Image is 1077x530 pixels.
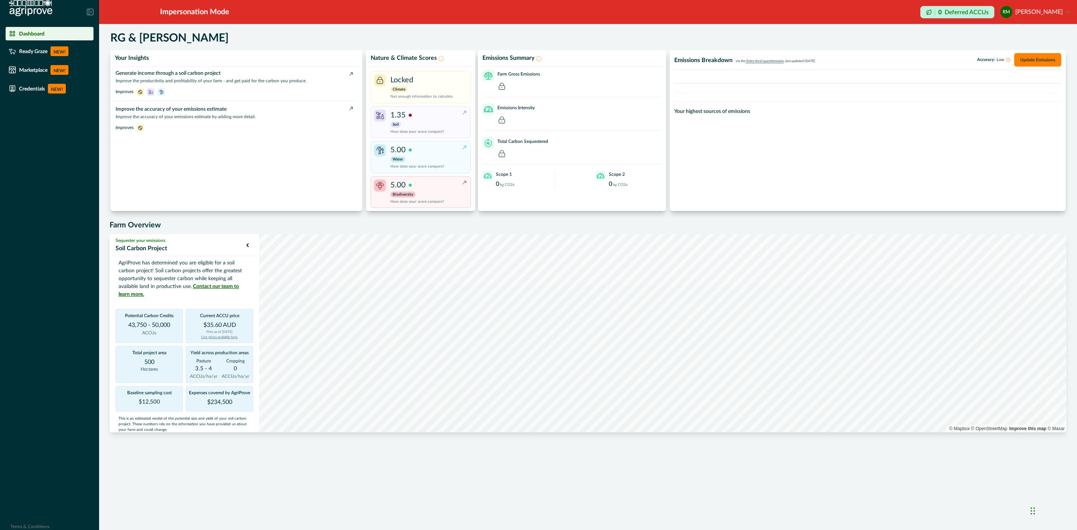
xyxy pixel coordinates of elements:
span: water [157,89,165,95]
p: Price as of [DATE] [206,330,233,335]
p: 0 [496,181,499,187]
p: Scope 1 [496,171,512,178]
a: Live prices available here. [201,336,238,339]
p: NEW! [50,65,68,75]
p: AgriProve has determined you are eligible for a soil carbon project! Soil carbon projects offer t... [116,259,253,298]
p: $12,500 [139,399,160,405]
p: How does your score compare? [390,199,444,205]
p: How does your score compare? [390,129,444,135]
p: Not enough information to calculate [390,94,452,99]
p: This is an estimated model of the potential size and yield of your soil carbon project. These num... [116,416,253,433]
p: Potential Carbon Credits [125,312,174,322]
p: Scope 2 [609,171,625,178]
span: Entry-level questionnaire [746,59,784,63]
p: Pasture [196,358,211,364]
p: Improves [116,124,134,131]
p: Your Insights [115,55,149,62]
p: Climate [390,86,408,92]
p: Improve the productivity and profitability of your farm - and get paid for the carbon you produce. [116,77,353,84]
p: Yield across production areas [190,349,249,359]
button: Rodney McIntyre[PERSON_NAME] [1000,3,1070,21]
button: Update Emissions [1014,53,1061,67]
p: Total project area [132,349,166,359]
p: Improve the accuracy of your emissions estimate by adding more detail. [116,113,353,120]
span: climate [136,89,144,95]
p: via the , last updated [DATE] [736,59,815,64]
p: Deferred ACCUs [945,9,989,15]
a: MarketplaceNEW! [6,62,93,78]
p: NEW! [50,46,68,56]
p: 5.00 [390,144,406,156]
p: Hectares [141,366,158,373]
p: kg CO2e [613,182,628,188]
p: Expenses covered by AgriProve [189,389,250,399]
p: 0 [938,9,942,15]
p: Water [390,156,405,162]
p: Locked [390,74,413,86]
p: NEW! [48,84,66,94]
a: CredentialsNEW! [6,81,93,96]
p: Total Carbon Sequestered [497,138,548,145]
a: Mapbox [949,426,970,431]
div: Drag [1031,500,1035,522]
p: Dashboard [19,31,45,37]
p: Credentials [19,86,45,92]
p: 500 [144,359,154,366]
a: Ready GrazeNEW! [6,43,93,59]
p: Marketplace [19,67,47,73]
p: kg CO2e [500,182,515,188]
span: soil [147,89,154,95]
p: Emissions Summary [482,55,534,62]
p: Emissions Intensity [497,104,535,111]
p: 1.35 [390,110,406,121]
h5: RG & [PERSON_NAME] [110,31,228,45]
p: Soil [390,122,401,128]
p: Nature & Climate Scores [371,55,437,62]
div: Impersonation Mode [160,6,229,18]
p: Sequester your emissions [116,237,246,244]
svg: Emissions Breakdown [674,74,1061,92]
p: Improves [116,88,134,95]
p: Improve the accuracy of your emissions estimate [116,105,353,113]
a: OpenStreetMap [971,426,1007,431]
p: ACCUs/ha/yr [222,373,249,380]
p: ACCUs/ha/yr [190,373,217,380]
p: 0 [234,366,237,371]
p: Emissions Breakdown [674,57,733,64]
p: 43,750 - 50,000 [128,322,170,330]
canvas: Map [110,234,1067,432]
p: Generate income through a soil carbon project [116,70,353,77]
span: Low [997,58,1004,62]
p: Ready Graze [19,48,47,54]
p: 5.00 [390,180,406,191]
p: Current ACCU price [200,312,239,322]
a: Map feedback [1009,426,1046,431]
a: Dashboard [6,27,93,40]
p: Soil Carbon Project [116,244,246,253]
p: Your highest sources of emissions [674,108,1061,116]
p: Cropping [226,358,245,364]
p: Farm Gross Emissions [497,71,540,77]
a: Maxar [1047,426,1065,431]
p: 0 [609,181,612,187]
p: Accuracy: [977,58,1010,62]
span: climate [136,125,144,131]
p: $234,500 [207,399,232,408]
h5: Farm Overview [110,221,1067,230]
p: How does your score compare? [390,164,444,169]
p: Baseline sampling cost [127,389,172,399]
p: Biodiversity [390,192,415,197]
p: $35.60 AUD [203,322,236,330]
p: 3.5 - 4 [195,366,212,371]
a: Terms & Conditions [10,524,49,529]
iframe: Chat Widget [1028,492,1066,528]
p: ACCUs [142,330,156,336]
